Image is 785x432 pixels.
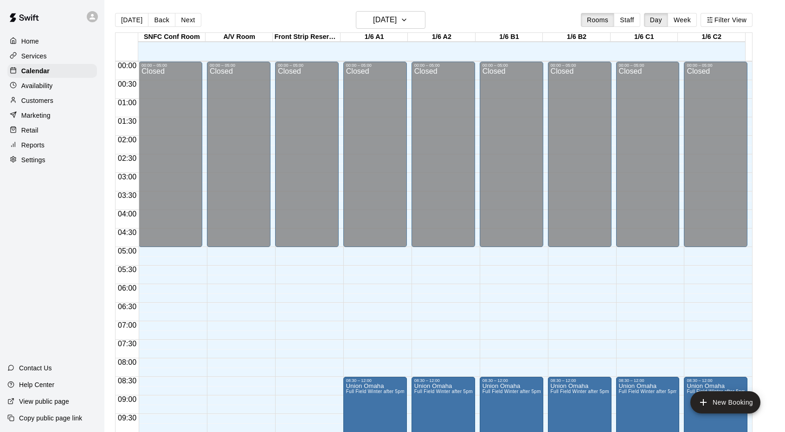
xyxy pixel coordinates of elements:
[210,63,268,68] div: 00:00 – 05:00
[21,111,51,120] p: Marketing
[116,340,139,348] span: 07:30
[341,33,408,42] div: 1/6 A1
[684,62,747,247] div: 00:00 – 05:00: Closed
[343,62,407,247] div: 00:00 – 05:00: Closed
[116,229,139,236] span: 04:30
[483,378,540,383] div: 08:30 – 12:00
[278,63,336,68] div: 00:00 – 05:00
[116,99,139,107] span: 01:00
[21,66,50,76] p: Calendar
[115,13,148,27] button: [DATE]
[414,389,575,394] span: Full Field Winter after 5pm or weekends SNFC or [GEOGRAPHIC_DATA]
[142,68,199,250] div: Closed
[548,62,611,247] div: 00:00 – 05:00: Closed
[116,117,139,125] span: 01:30
[551,68,609,250] div: Closed
[619,68,677,250] div: Closed
[116,62,139,70] span: 00:00
[7,138,97,152] a: Reports
[19,397,69,406] p: View public page
[7,94,97,108] a: Customers
[19,413,82,423] p: Copy public page link
[206,33,273,42] div: A/V Room
[116,210,139,218] span: 04:00
[7,49,97,63] a: Services
[619,63,677,68] div: 00:00 – 05:00
[412,62,475,247] div: 00:00 – 05:00: Closed
[116,266,139,273] span: 05:30
[19,363,52,373] p: Contact Us
[408,33,475,42] div: 1/6 A2
[483,68,540,250] div: Closed
[414,68,472,250] div: Closed
[19,380,54,389] p: Help Center
[483,63,540,68] div: 00:00 – 05:00
[356,11,425,29] button: [DATE]
[139,62,202,247] div: 00:00 – 05:00: Closed
[116,321,139,329] span: 07:00
[678,33,745,42] div: 1/6 C2
[687,68,745,250] div: Closed
[551,378,609,383] div: 08:30 – 12:00
[116,136,139,144] span: 02:00
[687,63,745,68] div: 00:00 – 05:00
[116,303,139,311] span: 06:30
[346,68,404,250] div: Closed
[7,64,97,78] a: Calendar
[687,378,745,383] div: 08:30 – 12:00
[207,62,270,247] div: 00:00 – 05:00: Closed
[116,414,139,422] span: 09:30
[7,108,97,122] a: Marketing
[616,62,680,247] div: 00:00 – 05:00: Closed
[581,13,614,27] button: Rooms
[278,68,336,250] div: Closed
[116,358,139,366] span: 08:00
[116,173,139,181] span: 03:00
[21,155,45,165] p: Settings
[619,389,780,394] span: Full Field Winter after 5pm or weekends SNFC or [GEOGRAPHIC_DATA]
[142,63,199,68] div: 00:00 – 05:00
[116,80,139,88] span: 00:30
[138,33,206,42] div: SNFC Conf Room
[21,126,39,135] p: Retail
[7,79,97,93] a: Availability
[414,378,472,383] div: 08:30 – 12:00
[346,389,507,394] span: Full Field Winter after 5pm or weekends SNFC or [GEOGRAPHIC_DATA]
[116,395,139,403] span: 09:00
[175,13,201,27] button: Next
[668,13,697,27] button: Week
[551,63,609,68] div: 00:00 – 05:00
[116,154,139,162] span: 02:30
[275,62,339,247] div: 00:00 – 05:00: Closed
[116,284,139,292] span: 06:00
[210,68,268,250] div: Closed
[690,391,760,413] button: add
[21,96,53,105] p: Customers
[619,378,677,383] div: 08:30 – 12:00
[7,153,97,167] a: Settings
[480,62,543,247] div: 00:00 – 05:00: Closed
[346,63,404,68] div: 00:00 – 05:00
[373,13,397,26] h6: [DATE]
[116,377,139,385] span: 08:30
[543,33,610,42] div: 1/6 B2
[116,247,139,255] span: 05:00
[414,63,472,68] div: 00:00 – 05:00
[476,33,543,42] div: 1/6 B1
[701,13,753,27] button: Filter View
[7,123,97,137] a: Retail
[21,37,39,46] p: Home
[346,378,404,383] div: 08:30 – 12:00
[21,81,53,90] p: Availability
[21,51,47,61] p: Services
[148,13,175,27] button: Back
[7,34,97,48] a: Home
